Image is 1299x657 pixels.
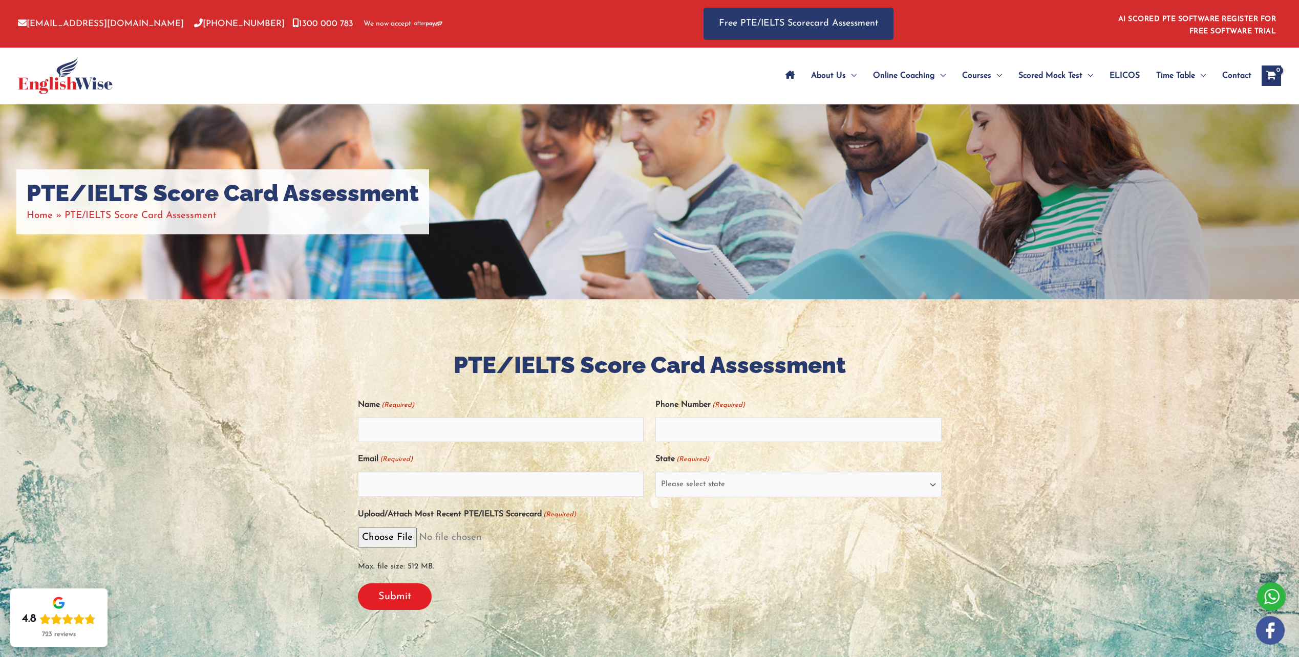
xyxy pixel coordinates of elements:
[712,397,746,413] span: (Required)
[1118,15,1276,35] a: AI SCORED PTE SOFTWARE REGISTER FOR FREE SOFTWARE TRIAL
[358,583,432,610] input: Submit
[803,58,865,94] a: About UsMenu Toggle
[991,58,1002,94] span: Menu Toggle
[27,207,419,224] nav: Breadcrumbs
[358,397,414,413] label: Name
[542,506,576,523] span: (Required)
[704,8,893,40] a: Free PTE/IELTS Scorecard Assessment
[1256,616,1285,645] img: white-facebook.png
[1018,58,1082,94] span: Scored Mock Test
[1112,7,1281,40] aside: Header Widget 1
[1262,65,1281,86] a: View Shopping Cart, empty
[358,506,576,523] label: Upload/Attach Most Recent PTE/IELTS Scorecard
[22,612,96,626] div: Rating: 4.8 out of 5
[22,612,36,626] div: 4.8
[1010,58,1101,94] a: Scored Mock TestMenu Toggle
[1082,58,1093,94] span: Menu Toggle
[194,19,285,28] a: [PHONE_NUMBER]
[27,211,53,221] a: Home
[873,58,935,94] span: Online Coaching
[655,397,745,413] label: Phone Number
[676,451,710,468] span: (Required)
[364,19,411,29] span: We now accept
[1156,58,1195,94] span: Time Table
[292,19,353,28] a: 1300 000 783
[954,58,1010,94] a: CoursesMenu Toggle
[1214,58,1251,94] a: Contact
[865,58,954,94] a: Online CoachingMenu Toggle
[379,451,413,468] span: (Required)
[65,211,217,221] span: PTE/IELTS Score Card Assessment
[655,451,709,468] label: State
[777,58,1251,94] nav: Site Navigation: Main Menu
[1222,58,1251,94] span: Contact
[18,19,184,28] a: [EMAIL_ADDRESS][DOMAIN_NAME]
[962,58,991,94] span: Courses
[380,397,414,413] span: (Required)
[846,58,857,94] span: Menu Toggle
[358,552,942,575] span: Max. file size: 512 MB.
[18,57,113,94] img: cropped-ew-logo
[1110,58,1140,94] span: ELICOS
[42,630,76,639] div: 723 reviews
[358,451,413,468] label: Email
[27,180,419,207] h1: PTE/IELTS Score Card Assessment
[358,351,942,381] h2: PTE/IELTS Score Card Assessment
[1195,58,1206,94] span: Menu Toggle
[811,58,846,94] span: About Us
[935,58,946,94] span: Menu Toggle
[1148,58,1214,94] a: Time TableMenu Toggle
[1101,58,1148,94] a: ELICOS
[414,21,442,27] img: Afterpay-Logo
